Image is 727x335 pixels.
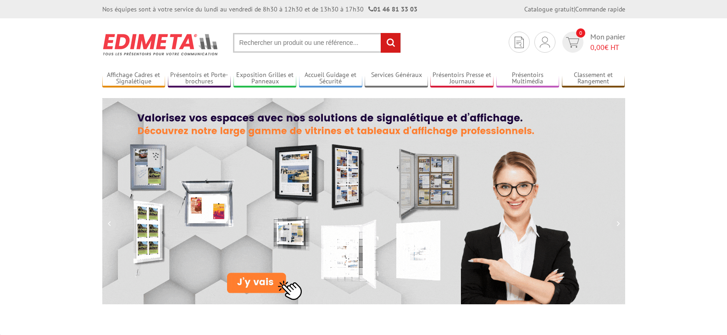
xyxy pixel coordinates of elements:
a: Catalogue gratuit [524,5,574,13]
a: Présentoirs Presse et Journaux [430,71,494,86]
img: devis rapide [566,37,579,48]
a: Affichage Cadres et Signalétique [102,71,166,86]
a: Classement et Rangement [562,71,625,86]
span: € HT [590,42,625,53]
span: 0,00 [590,43,605,52]
span: Mon panier [590,32,625,53]
a: Services Généraux [365,71,428,86]
div: Nos équipes sont à votre service du lundi au vendredi de 8h30 à 12h30 et de 13h30 à 17h30 [102,5,417,14]
input: rechercher [381,33,400,53]
strong: 01 46 81 33 03 [368,5,417,13]
div: | [524,5,625,14]
a: Commande rapide [575,5,625,13]
a: Présentoirs Multimédia [496,71,560,86]
span: 0 [576,28,585,38]
a: Accueil Guidage et Sécurité [299,71,362,86]
a: devis rapide 0 Mon panier 0,00€ HT [560,32,625,53]
a: Présentoirs et Porte-brochures [168,71,231,86]
img: devis rapide [540,37,550,48]
a: Exposition Grilles et Panneaux [233,71,297,86]
input: Rechercher un produit ou une référence... [233,33,401,53]
img: Présentoir, panneau, stand - Edimeta - PLV, affichage, mobilier bureau, entreprise [102,27,219,61]
img: devis rapide [515,37,524,48]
